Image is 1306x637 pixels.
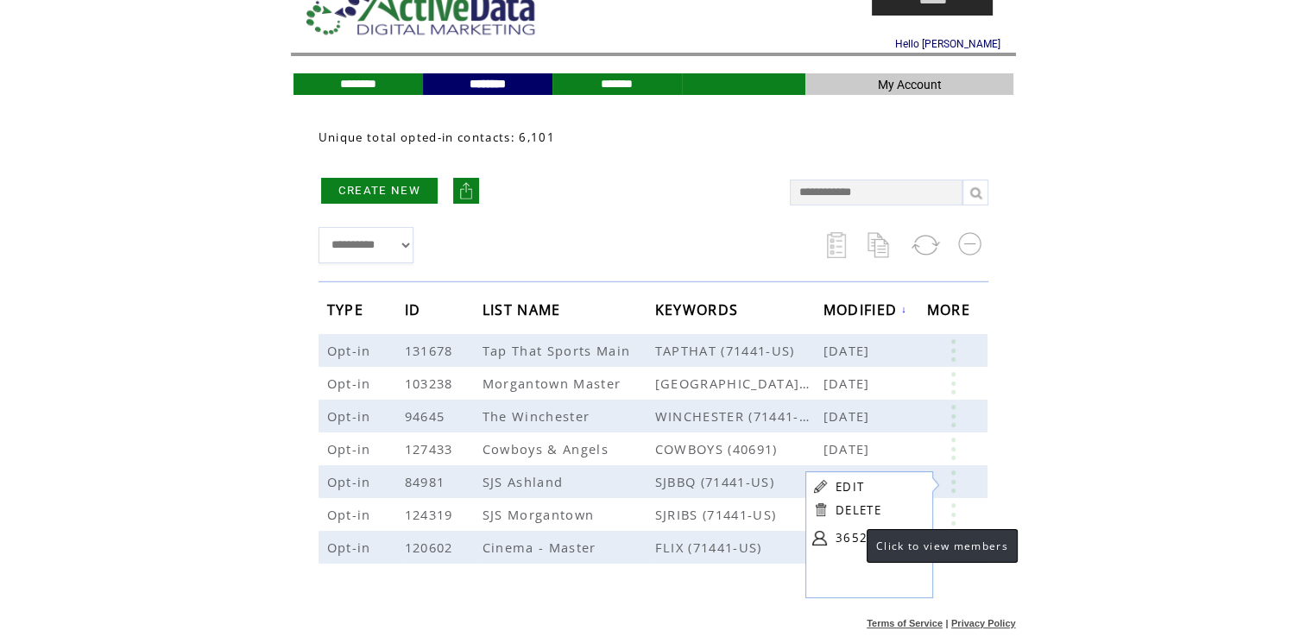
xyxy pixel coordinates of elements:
span: 103238 [405,375,457,392]
span: ID [405,296,426,328]
span: 127433 [405,440,457,457]
span: 131678 [405,342,457,359]
a: LIST NAME [483,304,565,314]
a: ID [405,304,426,314]
span: Opt-in [327,440,375,457]
span: 120602 [405,539,457,556]
span: Opt-in [327,342,375,359]
a: DELETE [836,502,881,518]
span: FLIX (71441-US) [655,539,823,556]
span: [DATE] [823,440,874,457]
span: LIST NAME [483,296,565,328]
span: Cinema - Master [483,539,601,556]
span: SJS Morgantown [483,506,599,523]
a: MODIFIED↓ [823,304,908,314]
a: Privacy Policy [951,618,1016,628]
span: Opt-in [327,375,375,392]
span: [DATE] [823,375,874,392]
span: [DATE] [823,407,874,425]
span: Click to view members [876,539,1008,553]
span: Opt-in [327,506,375,523]
span: Tap That Sports Main [483,342,635,359]
a: CREATE NEW [321,178,438,204]
a: Terms of Service [867,618,943,628]
span: WINCHESTER (71441-US) [655,407,823,425]
span: SJS Ashland [483,473,568,490]
span: The Winchester [483,407,595,425]
span: TAPTHAT (71441-US) [655,342,823,359]
span: 84981 [405,473,450,490]
span: MORGANTOWN (71441-US) [655,375,823,392]
span: | [945,618,948,628]
span: TYPE [327,296,368,328]
a: EDIT [836,479,864,495]
span: 94645 [405,407,450,425]
a: 3652 [836,525,922,551]
span: MODIFIED [823,296,902,328]
span: Cowboys & Angels [483,440,613,457]
span: Opt-in [327,473,375,490]
span: Morgantown Master [483,375,626,392]
a: KEYWORDS [655,304,743,314]
span: KEYWORDS [655,296,743,328]
span: COWBOYS (40691) [655,440,823,457]
span: Hello [PERSON_NAME] [895,38,1000,50]
img: upload.png [457,182,475,199]
span: My Account [877,78,941,91]
span: 124319 [405,506,457,523]
a: TYPE [327,304,368,314]
span: MORE [927,296,975,328]
span: [DATE] [823,342,874,359]
span: SJBBQ (71441-US) [655,473,823,490]
span: SJRIBS (71441-US) [655,506,823,523]
span: Opt-in [327,539,375,556]
span: Opt-in [327,407,375,425]
span: Unique total opted-in contacts: 6,101 [319,129,555,145]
